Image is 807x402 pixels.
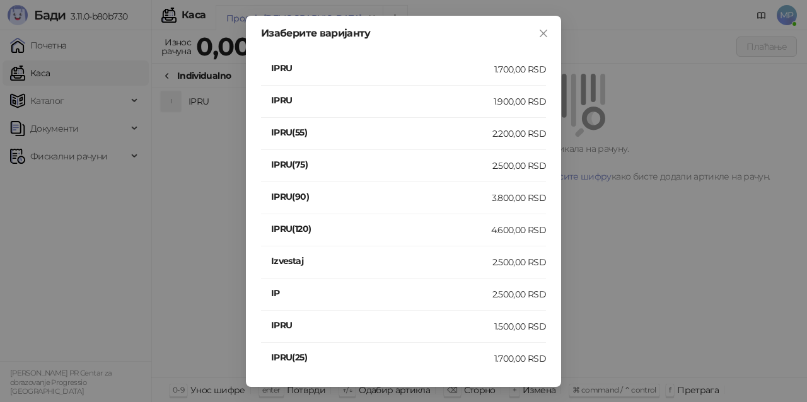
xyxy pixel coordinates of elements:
h4: IPRU [271,61,494,75]
span: Close [533,28,554,38]
div: 1.500,00 RSD [494,319,546,333]
h4: IPRU(25) [271,350,494,364]
div: 2.500,00 RSD [492,255,546,269]
h4: IPRU(90) [271,190,492,204]
div: 1.900,00 RSD [494,95,546,108]
h4: IPRU(55) [271,125,492,139]
h4: IPRU(75) [271,158,492,171]
span: close [538,28,549,38]
div: 4.600,00 RSD [491,223,546,237]
h4: IPRU [271,93,494,107]
div: 3.800,00 RSD [492,191,546,205]
div: 2.500,00 RSD [492,287,546,301]
button: Close [533,23,554,43]
div: 2.500,00 RSD [492,159,546,173]
h4: Izvestaj [271,254,492,268]
div: 2.200,00 RSD [492,127,546,141]
div: 1.700,00 RSD [494,62,546,76]
div: Изаберите варијанту [261,28,546,38]
h4: IP [271,286,492,300]
h4: IPRU(120) [271,222,491,236]
h4: IPRU [271,318,494,332]
div: 1.700,00 RSD [494,352,546,365]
